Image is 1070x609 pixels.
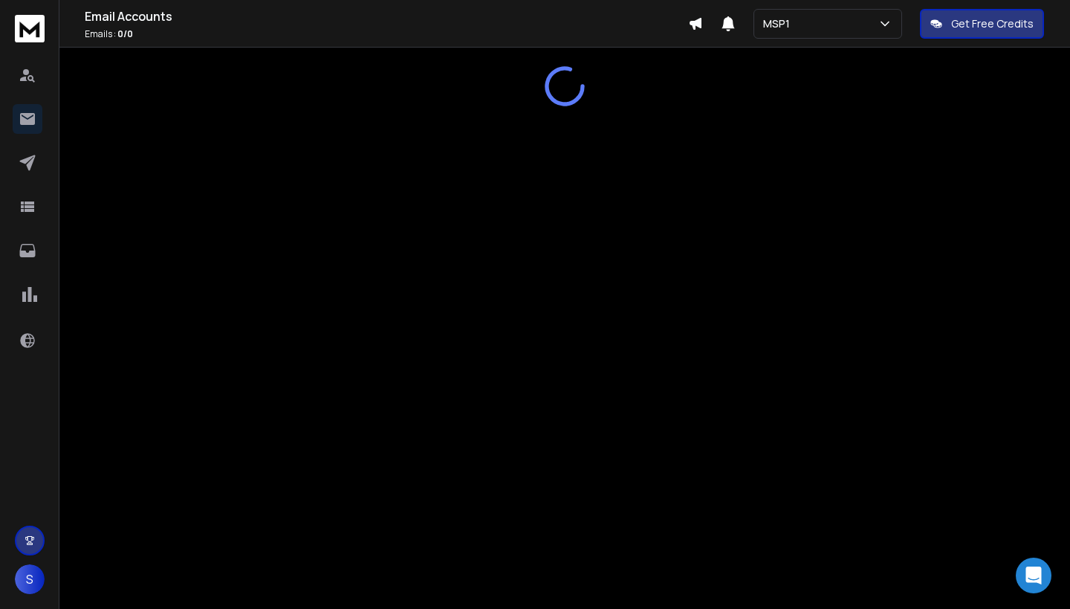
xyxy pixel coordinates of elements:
[85,7,688,25] h1: Email Accounts
[15,564,45,594] button: S
[920,9,1044,39] button: Get Free Credits
[15,15,45,42] img: logo
[1016,558,1051,593] div: Open Intercom Messenger
[117,28,133,40] span: 0 / 0
[951,16,1034,31] p: Get Free Credits
[763,16,796,31] p: MSP1
[85,28,688,40] p: Emails :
